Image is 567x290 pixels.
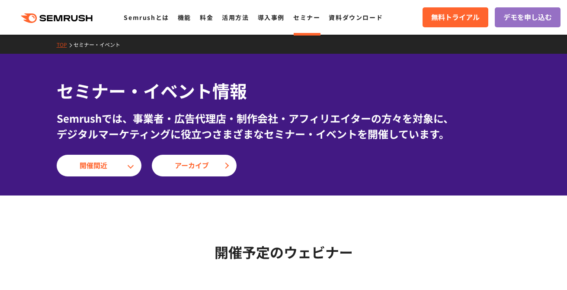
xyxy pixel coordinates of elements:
[152,155,237,176] a: アーカイブ
[222,13,249,22] a: 活用方法
[80,160,119,171] span: 開催間近
[175,160,214,171] span: アーカイブ
[178,13,191,22] a: 機能
[200,13,213,22] a: 料金
[258,13,285,22] a: 導入事例
[57,78,511,104] h1: セミナー・イベント情報
[431,12,480,23] span: 無料トライアル
[124,13,169,22] a: Semrushとは
[35,241,532,263] h2: 開催予定のウェビナー
[503,12,552,23] span: デモを申し込む
[423,7,488,27] a: 無料トライアル
[495,7,561,27] a: デモを申し込む
[57,41,74,48] a: TOP
[329,13,383,22] a: 資料ダウンロード
[57,155,141,176] a: 開催間近
[57,111,511,142] div: Semrushでは、事業者・広告代理店・制作会社・アフィリエイターの方々を対象に、 デジタルマーケティングに役立つさまざまなセミナー・イベントを開催しています。
[293,13,320,22] a: セミナー
[74,41,127,48] a: セミナー・イベント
